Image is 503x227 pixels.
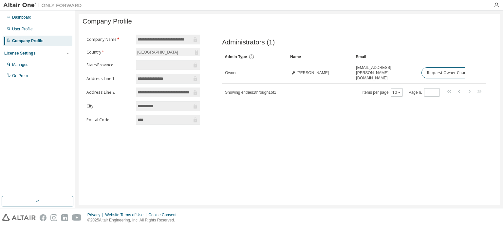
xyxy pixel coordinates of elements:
div: Name [290,52,350,62]
div: License Settings [4,51,35,56]
div: [GEOGRAPHIC_DATA] [136,49,179,56]
div: Website Terms of Use [105,212,148,218]
div: Email [356,52,416,62]
img: Altair One [3,2,85,8]
div: [GEOGRAPHIC_DATA] [136,48,200,56]
label: Country [86,50,132,55]
label: City [86,104,132,109]
button: 10 [392,90,401,95]
p: © 2025 Altair Engineering, Inc. All Rights Reserved. [87,218,180,223]
div: Managed [12,62,28,67]
div: Dashboard [12,15,31,20]
label: Address Line 1 [86,76,132,81]
div: Cookie Consent [148,212,180,218]
span: Items per page [363,88,403,97]
label: Postal Code [86,117,132,122]
div: Privacy [87,212,105,218]
span: [PERSON_NAME] [296,70,329,75]
div: On Prem [12,73,28,78]
label: State/Province [86,62,132,68]
span: Administrators (1) [222,39,275,46]
img: youtube.svg [72,214,82,221]
label: Address Line 2 [86,90,132,95]
span: Page n. [409,88,440,97]
span: Admin Type [225,55,247,59]
img: facebook.svg [40,214,47,221]
div: Company Profile [12,38,43,43]
span: Company Profile [83,18,132,25]
div: User Profile [12,26,33,32]
img: instagram.svg [50,214,57,221]
img: linkedin.svg [61,214,68,221]
span: Owner [225,70,236,75]
button: Request Owner Change [421,67,477,78]
label: Company Name [86,37,132,42]
img: altair_logo.svg [2,214,36,221]
span: [EMAIL_ADDRESS][PERSON_NAME][DOMAIN_NAME] [356,65,416,81]
span: Showing entries 1 through 1 of 1 [225,90,276,95]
